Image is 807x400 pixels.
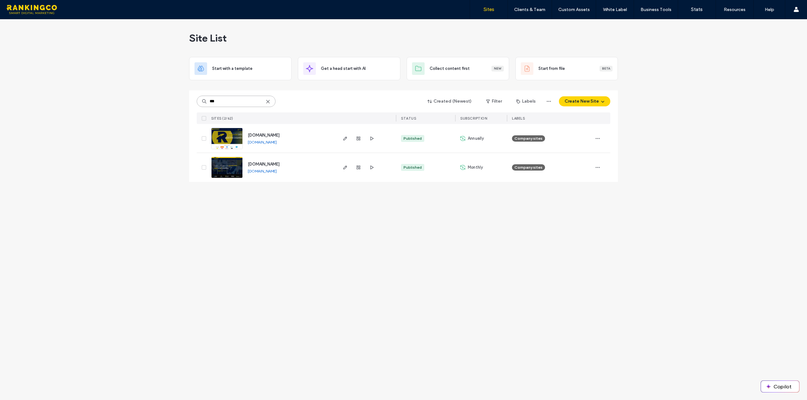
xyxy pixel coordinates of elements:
span: Get a head start with AI [321,65,366,72]
button: Created (Newest) [422,96,477,106]
label: Clients & Team [514,7,545,12]
span: Help [14,4,27,10]
div: Collect content firstNew [407,57,509,80]
a: [DOMAIN_NAME] [248,162,280,166]
button: Filter [480,96,508,106]
div: Start from fileBeta [515,57,618,80]
label: Stats [691,7,703,12]
span: Monthly [468,164,483,171]
span: Collect content first [430,65,470,72]
span: Site List [189,32,227,44]
span: Company sites [514,136,543,141]
span: SITES (2/62) [211,116,233,121]
label: Help [765,7,774,12]
div: Beta [600,66,613,71]
span: Start from file [538,65,565,72]
span: Start with a template [212,65,253,72]
label: Sites [484,7,494,12]
button: Labels [511,96,541,106]
a: [DOMAIN_NAME] [248,133,280,138]
button: Copilot [761,381,799,392]
span: LABELS [512,116,525,121]
label: White Label [603,7,627,12]
span: Annually [468,135,484,142]
div: Published [403,165,422,170]
div: Get a head start with AI [298,57,400,80]
span: SUBSCRIPTION [460,116,487,121]
span: STATUS [401,116,416,121]
button: Create New Site [559,96,610,106]
div: Start with a template [189,57,292,80]
label: Resources [724,7,746,12]
span: Company sites [514,165,543,170]
a: [DOMAIN_NAME] [248,140,277,144]
div: Published [403,136,422,141]
label: Business Tools [641,7,671,12]
div: New [491,66,504,71]
label: Custom Assets [558,7,590,12]
a: [DOMAIN_NAME] [248,169,277,173]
